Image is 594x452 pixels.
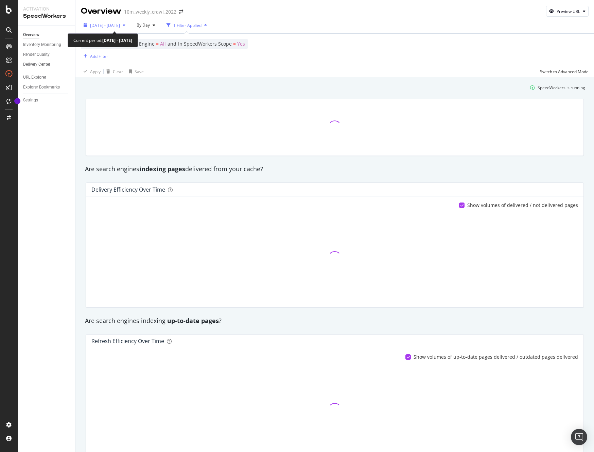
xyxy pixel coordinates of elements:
a: Explorer Bookmarks [23,84,70,91]
div: Tooltip anchor [14,98,20,104]
div: Apply [90,69,101,75]
button: Preview URL [546,6,589,17]
div: Overview [81,5,121,17]
div: Render Quality [23,51,50,58]
div: Explorer Bookmarks [23,84,60,91]
div: URL Explorer [23,74,46,81]
button: Apply [81,66,101,77]
span: and [168,41,176,47]
div: SpeedWorkers [23,12,70,20]
div: Delivery Center [23,61,50,68]
div: Are search engines indexing ? [82,317,588,325]
div: Show volumes of delivered / not delivered pages [467,202,578,209]
div: Overview [23,31,39,38]
div: 1 Filter Applied [173,22,202,28]
a: Overview [23,31,70,38]
div: 10m_weekly_crawl_2022 [124,9,176,15]
span: In SpeedWorkers Scope [178,41,232,47]
div: Preview URL [557,9,580,14]
button: 1 Filter Applied [164,20,210,31]
span: Yes [237,39,245,49]
button: Save [126,66,144,77]
b: [DATE] - [DATE] [102,37,132,43]
span: = [233,41,236,47]
div: Inventory Monitoring [23,41,61,48]
div: Show volumes of up-to-date pages delivered / outdated pages delivered [414,354,578,360]
a: URL Explorer [23,74,70,81]
div: Save [135,69,144,75]
div: arrow-right-arrow-left [179,10,183,14]
a: Inventory Monitoring [23,41,70,48]
div: Open Intercom Messenger [571,429,587,445]
button: Clear [104,66,123,77]
span: Search Engine [122,41,155,47]
div: Are search engines delivered from your cache? [82,165,588,174]
a: Settings [23,97,70,104]
div: Activation [23,5,70,12]
div: Switch to Advanced Mode [540,69,589,75]
div: Clear [113,69,123,75]
div: Settings [23,97,38,104]
div: SpeedWorkers is running [538,85,585,91]
div: Delivery Efficiency over time [91,186,165,193]
div: Current period: [73,36,132,44]
a: Delivery Center [23,61,70,68]
button: Switch to Advanced Mode [537,66,589,77]
span: All [160,39,166,49]
div: Refresh Efficiency over time [91,338,164,344]
span: [DATE] - [DATE] [90,22,120,28]
span: = [156,41,159,47]
button: By Day [134,20,158,31]
a: Render Quality [23,51,70,58]
div: Add Filter [90,53,108,59]
button: [DATE] - [DATE] [81,20,128,31]
span: By Day [134,22,150,28]
button: Add Filter [81,52,108,60]
strong: indexing pages [139,165,185,173]
strong: up-to-date pages [167,317,219,325]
